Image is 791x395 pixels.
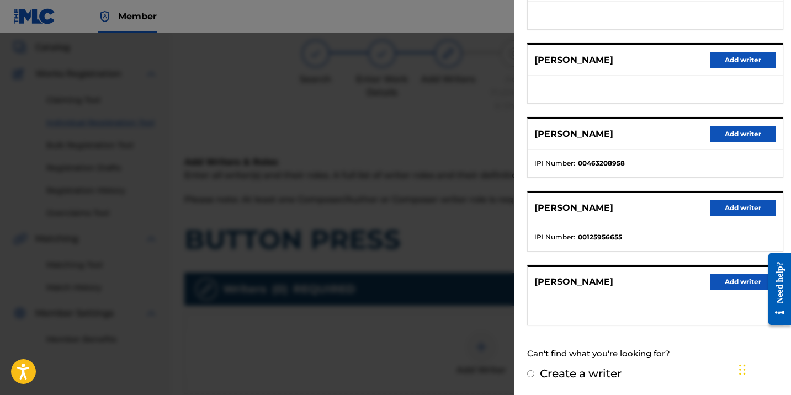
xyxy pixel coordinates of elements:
[760,244,791,333] iframe: Resource Center
[710,274,776,290] button: Add writer
[527,342,783,366] div: Can't find what you're looking for?
[534,54,613,67] p: [PERSON_NAME]
[578,158,625,168] strong: 00463208958
[13,8,56,24] img: MLC Logo
[578,232,622,242] strong: 00125956655
[534,127,613,141] p: [PERSON_NAME]
[710,126,776,142] button: Add writer
[534,158,575,168] span: IPI Number :
[98,10,112,23] img: Top Rightsholder
[534,232,575,242] span: IPI Number :
[710,52,776,68] button: Add writer
[739,353,746,386] div: Drag
[710,200,776,216] button: Add writer
[540,367,622,380] label: Create a writer
[534,275,613,289] p: [PERSON_NAME]
[534,201,613,215] p: [PERSON_NAME]
[118,10,157,23] span: Member
[736,342,791,395] iframe: Chat Widget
